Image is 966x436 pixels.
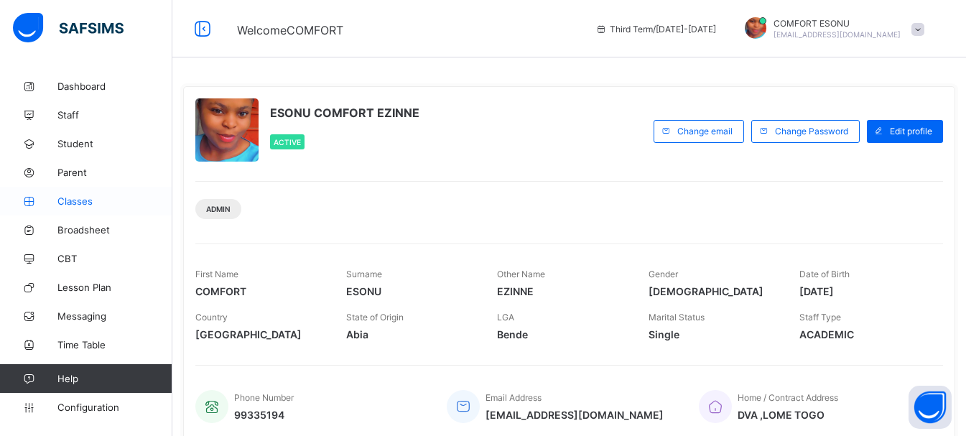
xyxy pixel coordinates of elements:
[237,23,343,37] span: Welcome COMFORT
[57,339,172,351] span: Time Table
[57,138,172,149] span: Student
[57,402,172,413] span: Configuration
[774,18,901,29] span: COMFORT ESONU
[13,13,124,43] img: safsims
[57,167,172,178] span: Parent
[346,312,404,323] span: State of Origin
[234,409,294,421] span: 99335194
[730,17,932,41] div: COMFORTESONU
[274,138,301,147] span: Active
[774,30,901,39] span: [EMAIL_ADDRESS][DOMAIN_NAME]
[195,328,325,340] span: [GEOGRAPHIC_DATA]
[799,312,841,323] span: Staff Type
[677,126,733,136] span: Change email
[234,392,294,403] span: Phone Number
[270,106,419,120] span: ESONU COMFORT EZINNE
[195,269,238,279] span: First Name
[346,269,382,279] span: Surname
[497,312,514,323] span: LGA
[57,373,172,384] span: Help
[738,392,838,403] span: Home / Contract Address
[497,328,626,340] span: Bende
[57,310,172,322] span: Messaging
[909,386,952,429] button: Open asap
[486,392,542,403] span: Email Address
[775,126,848,136] span: Change Password
[346,285,475,297] span: ESONU
[799,328,929,340] span: ACADEMIC
[57,109,172,121] span: Staff
[497,285,626,297] span: EZINNE
[206,205,231,213] span: Admin
[649,269,678,279] span: Gender
[57,195,172,207] span: Classes
[57,282,172,293] span: Lesson Plan
[738,409,838,421] span: DVA ,LOME TOGO
[799,269,850,279] span: Date of Birth
[195,285,325,297] span: COMFORT
[497,269,545,279] span: Other Name
[346,328,475,340] span: Abia
[890,126,932,136] span: Edit profile
[195,312,228,323] span: Country
[649,312,705,323] span: Marital Status
[595,24,716,34] span: session/term information
[649,328,778,340] span: Single
[57,80,172,92] span: Dashboard
[649,285,778,297] span: [DEMOGRAPHIC_DATA]
[486,409,664,421] span: [EMAIL_ADDRESS][DOMAIN_NAME]
[57,253,172,264] span: CBT
[799,285,929,297] span: [DATE]
[57,224,172,236] span: Broadsheet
